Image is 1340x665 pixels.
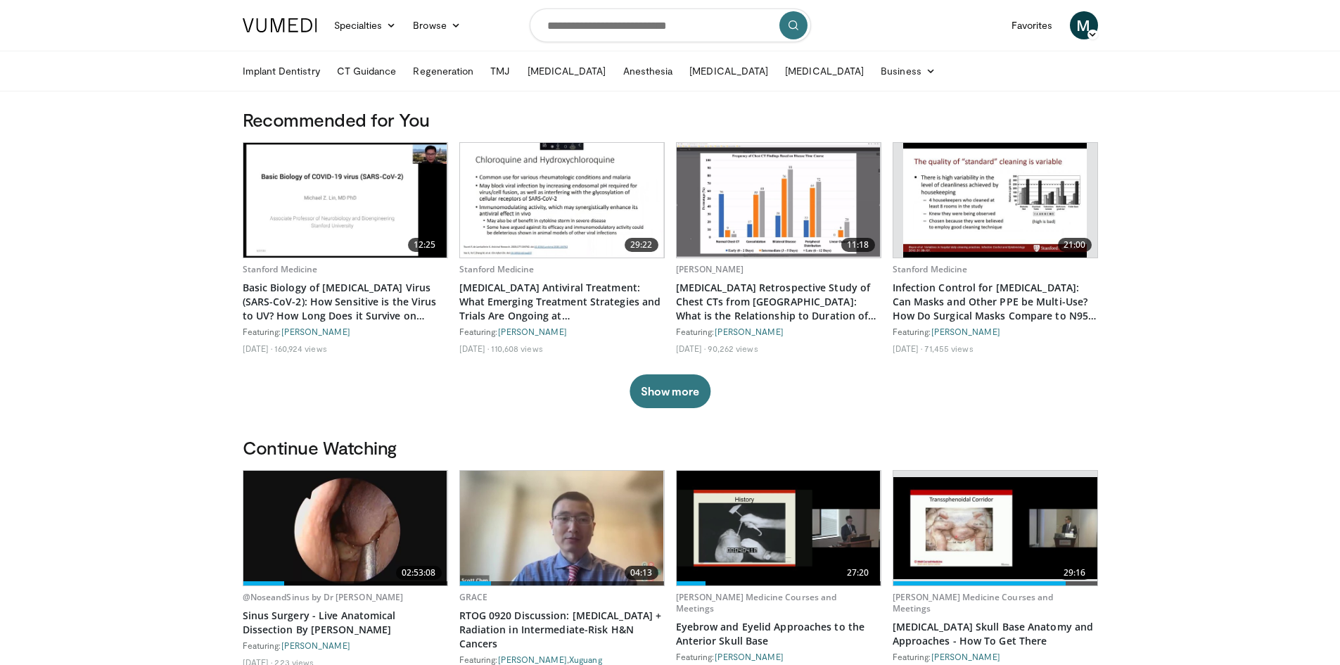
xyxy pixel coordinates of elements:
a: 29:22 [460,143,664,258]
img: e1ef609c-e6f9-4a06-a5f9-e4860df13421.620x360_q85_upscale.jpg [243,143,447,258]
span: 21:00 [1058,238,1092,252]
a: [PERSON_NAME] [676,263,744,275]
a: [MEDICAL_DATA] [519,57,615,85]
a: GRACE [459,591,488,603]
a: 27:20 [677,471,881,585]
img: 25bfb401-cf13-4b60-a659-19b7ed1afb4d.620x360_q85_upscale.jpg [893,477,1097,579]
a: [PERSON_NAME] [498,654,567,664]
a: [PERSON_NAME] [715,327,784,336]
a: [PERSON_NAME] [931,652,1000,661]
a: Implant Dentistry [234,57,328,85]
li: [DATE] [459,343,490,354]
div: Featuring: [893,651,1098,662]
input: Search topics, interventions [530,8,811,42]
div: Featuring: [676,651,881,662]
a: M [1070,11,1098,39]
a: [PERSON_NAME] [931,327,1000,336]
h3: Recommended for You [243,108,1098,131]
a: [MEDICAL_DATA] [681,57,777,85]
a: [PERSON_NAME] [281,327,350,336]
a: 11:18 [677,143,881,258]
a: Stanford Medicine [893,263,968,275]
img: 006fd91f-89fb-445a-a939-ffe898e241ab.620x360_q85_upscale.jpg [460,471,664,585]
a: 29:16 [893,471,1097,585]
span: 11:18 [841,238,875,252]
a: Browse [404,11,469,39]
a: [PERSON_NAME] [715,652,784,661]
a: Regeneration [404,57,482,85]
a: Stanford Medicine [459,263,535,275]
div: Featuring: [243,326,448,337]
a: RTOG 0920 Discussion: [MEDICAL_DATA] + Radiation in Intermediate-Risk H&N Cancers [459,609,665,651]
a: Stanford Medicine [243,263,318,275]
span: 02:53:08 [396,566,442,580]
a: [PERSON_NAME] [281,640,350,650]
li: [DATE] [893,343,923,354]
a: Sinus Surgery - Live Anatomical Dissection By [PERSON_NAME] [243,609,448,637]
a: 04:13 [460,471,664,585]
div: Featuring: [893,326,1098,337]
a: [MEDICAL_DATA] [777,57,872,85]
li: 160,924 views [274,343,326,354]
a: TMJ [482,57,518,85]
div: Featuring: [459,326,665,337]
div: Featuring: [243,640,448,651]
a: Basic Biology of [MEDICAL_DATA] Virus (SARS-CoV-2): How Sensitive is the Virus to UV? How Long Do... [243,281,448,323]
a: [PERSON_NAME] Medicine Courses and Meetings [893,591,1054,614]
a: [PERSON_NAME] [498,327,567,336]
li: [DATE] [676,343,706,354]
img: 7860df96-08d6-47e9-9c98-8dfc3e1ac033.620x360_q85_upscale.jpg [243,471,447,585]
a: Anesthesia [615,57,682,85]
a: Specialties [326,11,405,39]
a: [MEDICAL_DATA] Skull Base Anatomy and Approaches - How To Get There [893,620,1098,648]
div: Featuring: [676,326,881,337]
img: VuMedi Logo [243,18,317,32]
a: [MEDICAL_DATA] Retrospective Study of Chest CTs from [GEOGRAPHIC_DATA]: What is the Relationship ... [676,281,881,323]
button: Show more [630,374,710,408]
a: [MEDICAL_DATA] Antiviral Treatment: What Emerging Treatment Strategies and Trials Are Ongoing at ... [459,281,665,323]
a: [PERSON_NAME] Medicine Courses and Meetings [676,591,837,614]
a: 02:53:08 [243,471,447,585]
span: 27:20 [841,566,875,580]
img: f07580cd-e9a1-40f8-9fb1-f14d1a9704d8.620x360_q85_upscale.jpg [460,143,664,258]
img: c238e62d-f332-4378-b8bd-6523d00e8260.620x360_q85_upscale.jpg [903,143,1087,258]
a: Infection Control for [MEDICAL_DATA]: Can Masks and Other PPE be Multi-Use? How Do Surgical Masks... [893,281,1098,323]
a: CT Guidance [328,57,405,85]
span: 29:16 [1058,566,1092,580]
li: 71,455 views [924,343,973,354]
li: [DATE] [243,343,273,354]
span: 29:22 [625,238,658,252]
span: 12:25 [408,238,442,252]
a: @NoseandSinus by Dr [PERSON_NAME] [243,591,404,603]
a: Eyebrow and Eyelid Approaches to the Anterior Skull Base [676,620,881,648]
li: 110,608 views [491,343,542,354]
img: c2eb46a3-50d3-446d-a553-a9f8510c7760.620x360_q85_upscale.jpg [677,143,881,258]
h3: Continue Watching [243,436,1098,459]
li: 90,262 views [708,343,758,354]
a: 21:00 [893,143,1097,258]
a: Business [872,57,944,85]
span: 04:13 [625,566,658,580]
a: 12:25 [243,143,447,258]
img: c70ce499-b8d9-4bd7-9655-5aa330d8ca5e.620x360_q85_upscale.jpg [677,471,881,585]
a: Favorites [1003,11,1061,39]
